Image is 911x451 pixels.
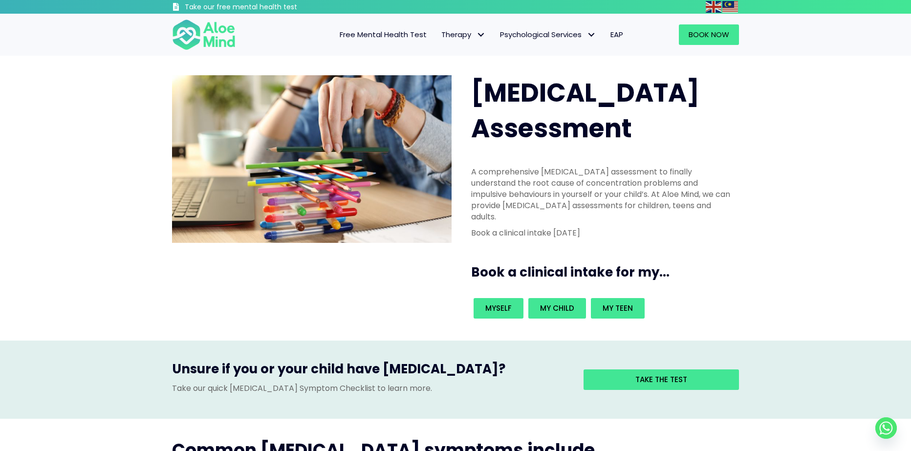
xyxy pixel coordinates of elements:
[603,24,630,45] a: EAP
[689,29,729,40] span: Book Now
[706,1,722,12] a: English
[540,303,574,313] span: My child
[679,24,739,45] a: Book Now
[441,29,485,40] span: Therapy
[528,298,586,319] a: My child
[722,1,738,13] img: ms
[706,1,721,13] img: en
[172,383,569,394] p: Take our quick [MEDICAL_DATA] Symptom Checklist to learn more.
[722,1,739,12] a: Malay
[474,298,523,319] a: Myself
[471,227,733,238] p: Book a clinical intake [DATE]
[172,19,236,51] img: Aloe mind Logo
[471,166,733,223] p: A comprehensive [MEDICAL_DATA] assessment to finally understand the root cause of concentration p...
[493,24,603,45] a: Psychological ServicesPsychological Services: submenu
[332,24,434,45] a: Free Mental Health Test
[471,263,743,281] h3: Book a clinical intake for my...
[434,24,493,45] a: TherapyTherapy: submenu
[591,298,645,319] a: My teen
[875,417,897,439] a: Whatsapp
[471,75,699,146] span: [MEDICAL_DATA] Assessment
[340,29,427,40] span: Free Mental Health Test
[172,75,452,243] img: ADHD photo
[471,296,733,321] div: Book an intake for my...
[485,303,512,313] span: Myself
[500,29,596,40] span: Psychological Services
[248,24,630,45] nav: Menu
[584,369,739,390] a: Take the test
[172,2,349,14] a: Take our free mental health test
[584,28,598,42] span: Psychological Services: submenu
[185,2,349,12] h3: Take our free mental health test
[474,28,488,42] span: Therapy: submenu
[610,29,623,40] span: EAP
[603,303,633,313] span: My teen
[172,360,569,383] h3: Unsure if you or your child have [MEDICAL_DATA]?
[635,374,687,385] span: Take the test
